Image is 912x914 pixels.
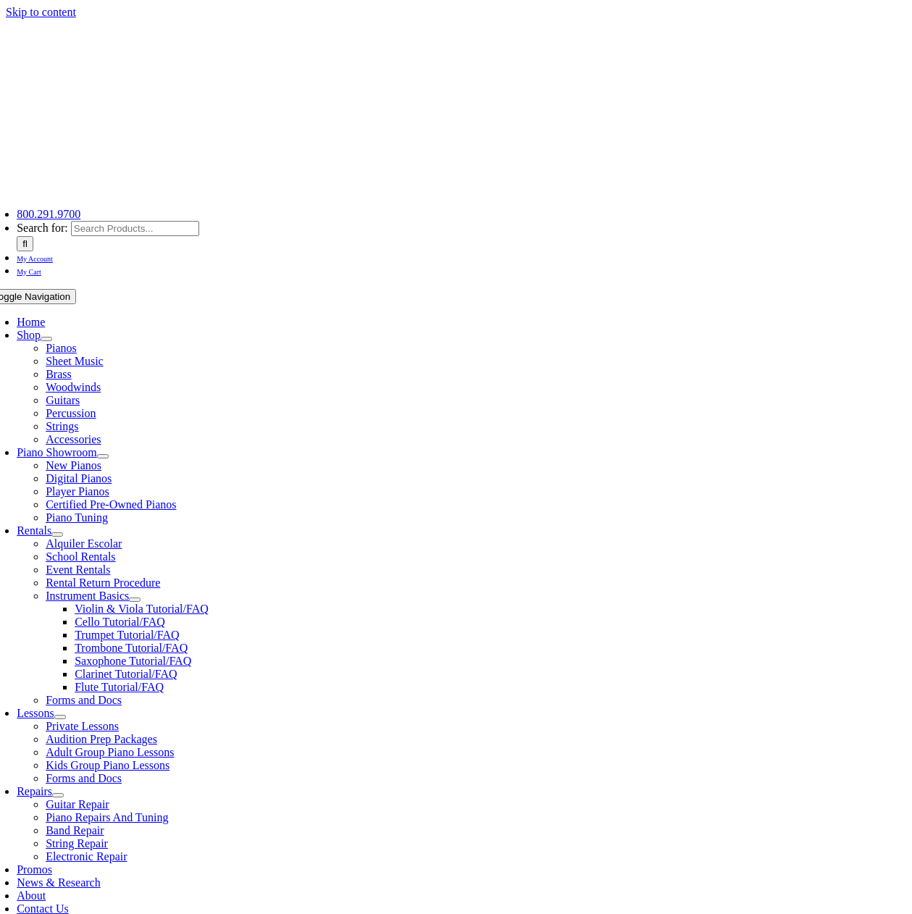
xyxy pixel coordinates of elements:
[46,563,110,576] a: Event Rentals
[52,793,64,797] button: Open submenu of Repairs
[46,746,174,758] span: Adult Group Piano Lessons
[17,876,101,889] a: News & Research
[54,715,66,719] button: Open submenu of Lessons
[41,337,52,341] button: Open submenu of Shop
[17,785,52,797] a: Repairs
[129,598,141,602] button: Open submenu of Instrument Basics
[46,590,129,602] a: Instrument Basics
[46,355,104,367] a: Sheet Music
[46,733,157,745] a: Audition Prep Packages
[46,837,108,850] a: String Repair
[46,759,170,771] a: Kids Group Piano Lessons
[17,268,41,276] span: My Cart
[46,511,108,524] a: Piano Tuning
[46,381,101,393] a: Woodwinds
[46,772,122,784] a: Forms and Docs
[46,811,168,823] span: Piano Repairs And Tuning
[75,655,191,667] a: Saxophone Tutorial/FAQ
[75,629,179,641] a: Trumpet Tutorial/FAQ
[17,222,68,234] span: Search for:
[46,850,127,863] a: Electronic Repair
[17,264,41,277] a: My Cart
[17,863,52,876] a: Promos
[46,694,122,706] a: Forms and Docs
[97,454,109,458] button: Open submenu of Piano Showroom
[17,208,80,220] a: 800.291.9700
[75,603,209,615] a: Violin & Viola Tutorial/FAQ
[17,255,53,263] span: My Account
[75,668,177,680] a: Clarinet Tutorial/FAQ
[17,707,54,719] a: Lessons
[71,221,199,236] input: Search Products...
[46,577,160,589] a: Rental Return Procedure
[75,681,164,693] a: Flute Tutorial/FAQ
[17,329,41,341] a: Shop
[46,342,77,354] a: Pianos
[17,889,46,902] a: About
[46,550,115,563] a: School Rentals
[75,616,165,628] a: Cello Tutorial/FAQ
[17,524,51,537] a: Rentals
[46,472,112,485] a: Digital Pianos
[46,433,101,445] a: Accessories
[46,498,176,511] a: Certified Pre-Owned Pianos
[46,798,109,810] span: Guitar Repair
[17,316,45,328] a: Home
[46,485,109,498] a: Player Pianos
[17,236,33,251] input: Search
[75,642,188,654] a: Trombone Tutorial/FAQ
[46,407,96,419] a: Percussion
[6,6,76,18] a: Skip to content
[46,394,80,406] a: Guitars
[46,824,104,837] a: Band Repair
[51,532,63,537] button: Open submenu of Rentals
[17,446,97,458] a: Piano Showroom
[46,459,101,471] a: New Pianos
[46,420,78,432] a: Strings
[46,537,122,550] a: Alquiler Escolar
[46,368,72,380] a: Brass
[46,720,119,732] span: Private Lessons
